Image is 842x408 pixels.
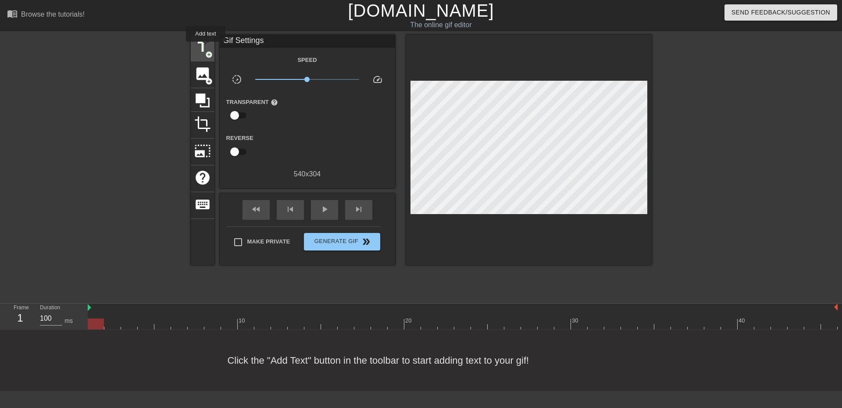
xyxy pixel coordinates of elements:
[7,304,33,329] div: Frame
[372,74,383,85] span: speed
[194,169,211,186] span: help
[361,236,371,247] span: double_arrow
[194,143,211,159] span: photo_size_select_large
[834,304,838,311] img: bound-end.png
[724,4,837,21] button: Send Feedback/Suggestion
[194,65,211,82] span: image
[572,316,580,325] div: 30
[205,78,213,85] span: add_circle
[232,74,242,85] span: slow_motion_video
[40,305,60,311] label: Duration
[319,204,330,215] span: play_arrow
[226,98,278,107] label: Transparent
[239,316,246,325] div: 10
[64,316,73,326] div: ms
[285,204,296,215] span: skip_previous
[731,7,830,18] span: Send Feedback/Suggestion
[739,316,746,325] div: 40
[7,8,18,19] span: menu_book
[251,204,261,215] span: fast_rewind
[226,134,253,143] label: Reverse
[353,204,364,215] span: skip_next
[247,237,290,246] span: Make Private
[405,316,413,325] div: 20
[205,51,213,58] span: add_circle
[348,1,494,20] a: [DOMAIN_NAME]
[21,11,85,18] div: Browse the tutorials!
[304,233,380,251] button: Generate Gif
[194,116,211,132] span: crop
[7,8,85,22] a: Browse the tutorials!
[307,236,376,247] span: Generate Gif
[194,196,211,213] span: keyboard
[285,20,597,30] div: The online gif editor
[194,39,211,55] span: title
[297,56,317,64] label: Speed
[220,169,395,179] div: 540 x 304
[14,310,27,326] div: 1
[271,99,278,106] span: help
[220,35,395,48] div: Gif Settings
